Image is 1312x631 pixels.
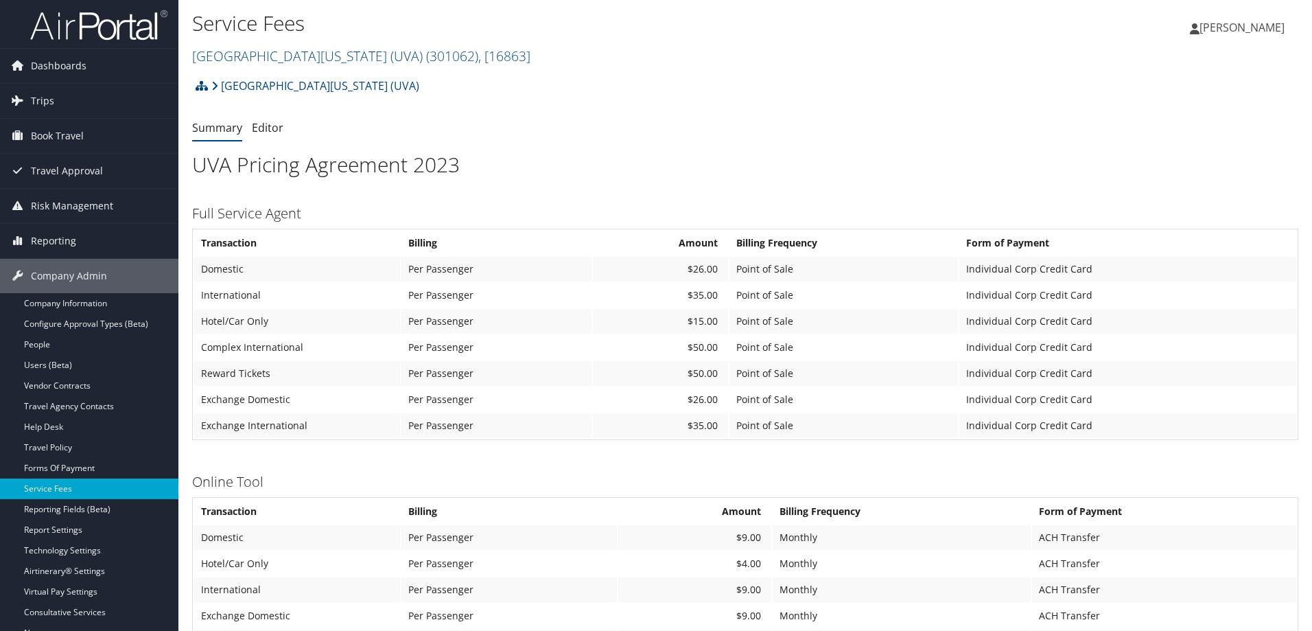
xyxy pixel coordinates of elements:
[729,309,957,334] td: Point of Sale
[31,259,107,293] span: Company Admin
[31,224,76,258] span: Reporting
[1190,7,1298,48] a: [PERSON_NAME]
[593,361,728,386] td: $50.00
[1032,551,1296,576] td: ACH Transfer
[31,49,86,83] span: Dashboards
[194,499,400,524] th: Transaction
[478,47,530,65] span: , [ 16863 ]
[426,47,478,65] span: ( 301062 )
[31,189,113,223] span: Risk Management
[192,9,930,38] h1: Service Fees
[194,231,400,255] th: Transaction
[618,577,772,602] td: $9.00
[773,604,1031,628] td: Monthly
[959,309,1296,334] td: Individual Corp Credit Card
[211,72,419,100] a: [GEOGRAPHIC_DATA][US_STATE] (UVA)
[729,335,957,360] td: Point of Sale
[729,283,957,308] td: Point of Sale
[959,231,1296,255] th: Form of Payment
[194,413,400,438] td: Exchange International
[194,577,400,602] td: International
[959,413,1296,438] td: Individual Corp Credit Card
[401,361,591,386] td: Per Passenger
[252,120,283,135] a: Editor
[401,257,591,282] td: Per Passenger
[192,204,1298,223] h3: Full Service Agent
[401,551,617,576] td: Per Passenger
[593,283,728,308] td: $35.00
[192,120,242,135] a: Summary
[194,604,400,628] td: Exchange Domestic
[401,335,591,360] td: Per Passenger
[729,361,957,386] td: Point of Sale
[959,257,1296,282] td: Individual Corp Credit Card
[959,361,1296,386] td: Individual Corp Credit Card
[729,387,957,412] td: Point of Sale
[192,472,1298,492] h3: Online Tool
[401,604,617,628] td: Per Passenger
[401,577,617,602] td: Per Passenger
[401,387,591,412] td: Per Passenger
[30,9,167,41] img: airportal-logo.png
[1032,604,1296,628] td: ACH Transfer
[618,525,772,550] td: $9.00
[401,499,617,524] th: Billing
[959,387,1296,412] td: Individual Corp Credit Card
[773,525,1031,550] td: Monthly
[31,84,54,118] span: Trips
[729,413,957,438] td: Point of Sale
[194,387,400,412] td: Exchange Domestic
[194,525,400,550] td: Domestic
[593,335,728,360] td: $50.00
[194,257,400,282] td: Domestic
[593,309,728,334] td: $15.00
[194,309,400,334] td: Hotel/Car Only
[959,283,1296,308] td: Individual Corp Credit Card
[192,47,530,65] a: [GEOGRAPHIC_DATA][US_STATE] (UVA)
[618,551,772,576] td: $4.00
[1032,499,1296,524] th: Form of Payment
[729,257,957,282] td: Point of Sale
[194,361,400,386] td: Reward Tickets
[401,413,591,438] td: Per Passenger
[773,551,1031,576] td: Monthly
[194,551,400,576] td: Hotel/Car Only
[1032,525,1296,550] td: ACH Transfer
[401,309,591,334] td: Per Passenger
[773,499,1031,524] th: Billing Frequency
[31,119,84,153] span: Book Travel
[959,335,1296,360] td: Individual Corp Credit Card
[1199,20,1285,35] span: [PERSON_NAME]
[401,283,591,308] td: Per Passenger
[773,577,1031,602] td: Monthly
[31,154,103,188] span: Travel Approval
[593,231,728,255] th: Amount
[593,413,728,438] td: $35.00
[593,387,728,412] td: $26.00
[192,150,1298,179] h1: UVA Pricing Agreement 2023
[401,231,591,255] th: Billing
[618,604,772,628] td: $9.00
[618,499,772,524] th: Amount
[194,335,400,360] td: Complex International
[401,525,617,550] td: Per Passenger
[194,283,400,308] td: International
[729,231,957,255] th: Billing Frequency
[593,257,728,282] td: $26.00
[1032,577,1296,602] td: ACH Transfer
